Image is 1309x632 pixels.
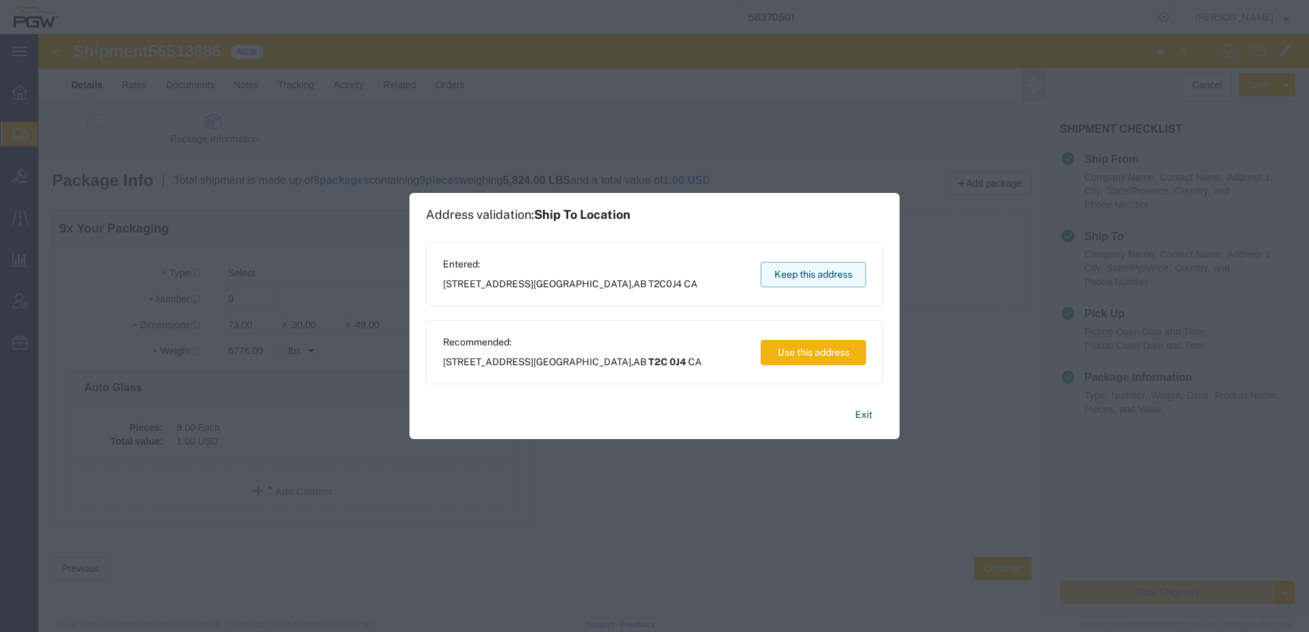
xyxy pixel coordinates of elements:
span: [GEOGRAPHIC_DATA] [533,278,631,289]
span: Recommended: [443,335,702,350]
h1: Address validation: [426,207,631,222]
span: T2C0J4 [648,278,682,289]
span: [STREET_ADDRESS] , [443,277,698,291]
span: AB [633,278,646,289]
span: [STREET_ADDRESS] , [443,355,702,369]
span: [GEOGRAPHIC_DATA] [533,356,631,367]
span: AB [633,356,646,367]
button: Keep this address [761,262,866,287]
span: Entered: [443,257,698,272]
span: CA [688,356,702,367]
span: Ship To Location [534,207,631,222]
button: Use this address [761,340,866,365]
button: Exit [844,403,883,427]
span: T2C 0J4 [648,356,686,367]
span: CA [684,278,698,289]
